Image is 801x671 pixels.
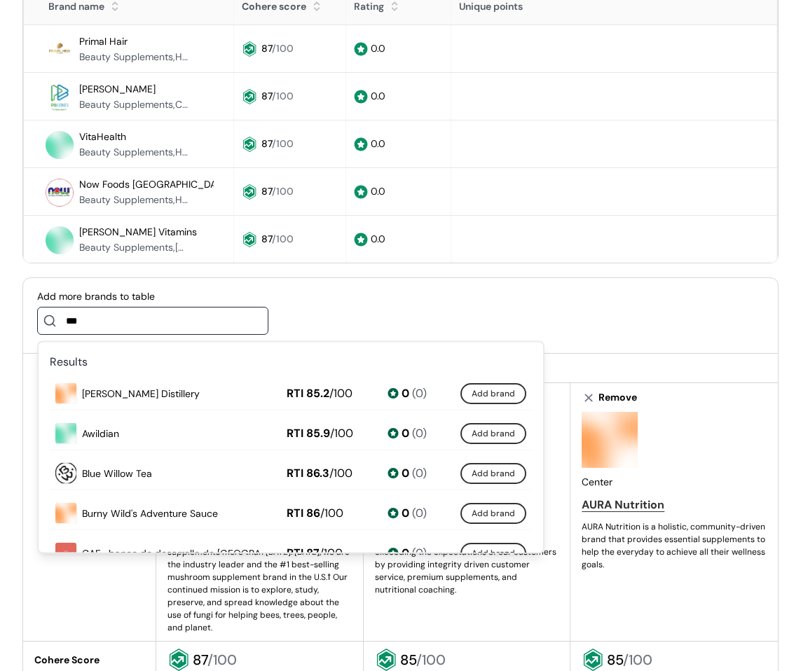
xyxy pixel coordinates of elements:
[375,520,559,596] div: A&D Nutrition and Vitamins is a one stop supplement shop that has a reputation of exceeding the e...
[34,653,144,667] div: Cohere Score
[79,240,191,255] div: Beauty Supplements,[MEDICAL_DATA],Antioxidants,Collagen,Eye Health Supplements,[MEDICAL_DATA] & J...
[50,354,532,371] div: Results
[207,651,237,669] span: /100
[79,176,230,193] a: Now Foods [GEOGRAPHIC_DATA]
[371,233,385,245] span: 0.0
[460,463,526,484] button: Add brand
[193,651,207,669] span: 87
[79,35,128,48] span: Primal Hair
[82,426,119,441] span: Awildian
[261,233,272,245] span: 87
[460,503,526,524] button: Add brand
[402,385,409,402] span: 0
[306,506,320,520] span: 86
[460,543,526,564] button: Add brand
[79,81,156,97] a: [PERSON_NAME]
[412,505,427,522] span: ( 0 )
[287,425,303,442] span: RTI
[287,465,303,482] span: RTI
[402,545,409,562] span: 0
[79,130,126,143] span: VitaHealth
[320,506,343,520] span: /100
[582,497,767,513] a: AURA Nutrition
[167,520,352,634] div: Host Defense® Mushrooms™ began as a direct-to-store manufacturer of mushroom supplements more tha...
[329,386,352,401] span: /100
[287,505,303,522] span: RTI
[329,466,352,480] span: /100
[306,386,329,401] span: 85.2
[79,128,126,145] a: VitaHealth
[460,423,526,444] button: Add brand
[272,42,294,55] span: /100
[582,520,767,571] div: AURA Nutrition is a holistic, community-driven brand that provides essential supplements to help ...
[261,137,272,150] span: 87
[79,193,191,207] div: Beauty Supplements,Herbs & Functional Foods,Cosmetics,Multivitamins,Supplements & Vitamins,Supple...
[306,546,320,560] span: 87
[261,90,272,102] span: 87
[79,223,197,240] a: [PERSON_NAME] Vitamins
[79,226,197,238] span: [PERSON_NAME] Vitamins
[402,465,409,482] span: 0
[287,545,303,562] span: RTI
[79,83,156,95] span: [PERSON_NAME]
[320,546,343,560] span: /100
[82,386,200,401] span: [PERSON_NAME] Distillery
[79,145,191,160] div: Beauty Supplements,Herbs & Functional Foods,[MEDICAL_DATA],Antioxidants,Collagen,Eye Health Suppl...
[306,466,329,480] span: 86.3
[306,426,330,441] span: 85.9
[82,466,152,480] span: Blue Willow Tea
[272,233,294,245] span: /100
[79,50,191,64] div: Beauty Supplements,Herbs & Functional Foods,Supplements & Vitamins,Supplements
[402,425,409,442] span: 0
[371,42,385,55] span: 0.0
[412,385,427,402] span: ( 0 )
[607,651,623,669] span: 85
[272,137,294,150] span: /100
[79,33,128,50] a: Primal Hair
[412,465,427,482] span: ( 0 )
[330,426,353,441] span: /100
[82,546,270,560] span: CAF -banco de desarrollo de [GEOGRAPHIC_DATA] y el [GEOGRAPHIC_DATA]-
[371,137,385,150] span: 0.0
[598,390,637,405] div: Remove
[400,651,416,669] span: 85
[582,412,767,571] div: Center
[416,651,446,669] span: /100
[412,425,427,442] span: ( 0 )
[261,42,272,55] span: 87
[79,97,191,112] div: Beauty Supplements,Collagen,[MEDICAL_DATA] & Joint Health,Pet Food,Supplements & Vitamins,Supplem...
[412,545,427,562] span: ( 0 )
[37,289,268,304] div: Add more brands to table
[623,651,652,669] span: /100
[402,505,409,522] span: 0
[82,506,218,520] span: Burny Wild's Adventure Sauce
[287,385,303,402] span: RTI
[79,178,230,191] span: Now Foods [GEOGRAPHIC_DATA]
[371,185,385,198] span: 0.0
[272,90,294,102] span: /100
[371,90,385,102] span: 0.0
[272,185,294,198] span: /100
[460,383,526,404] button: Add brand
[261,185,272,198] span: 87
[582,497,664,513] div: AURA Nutrition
